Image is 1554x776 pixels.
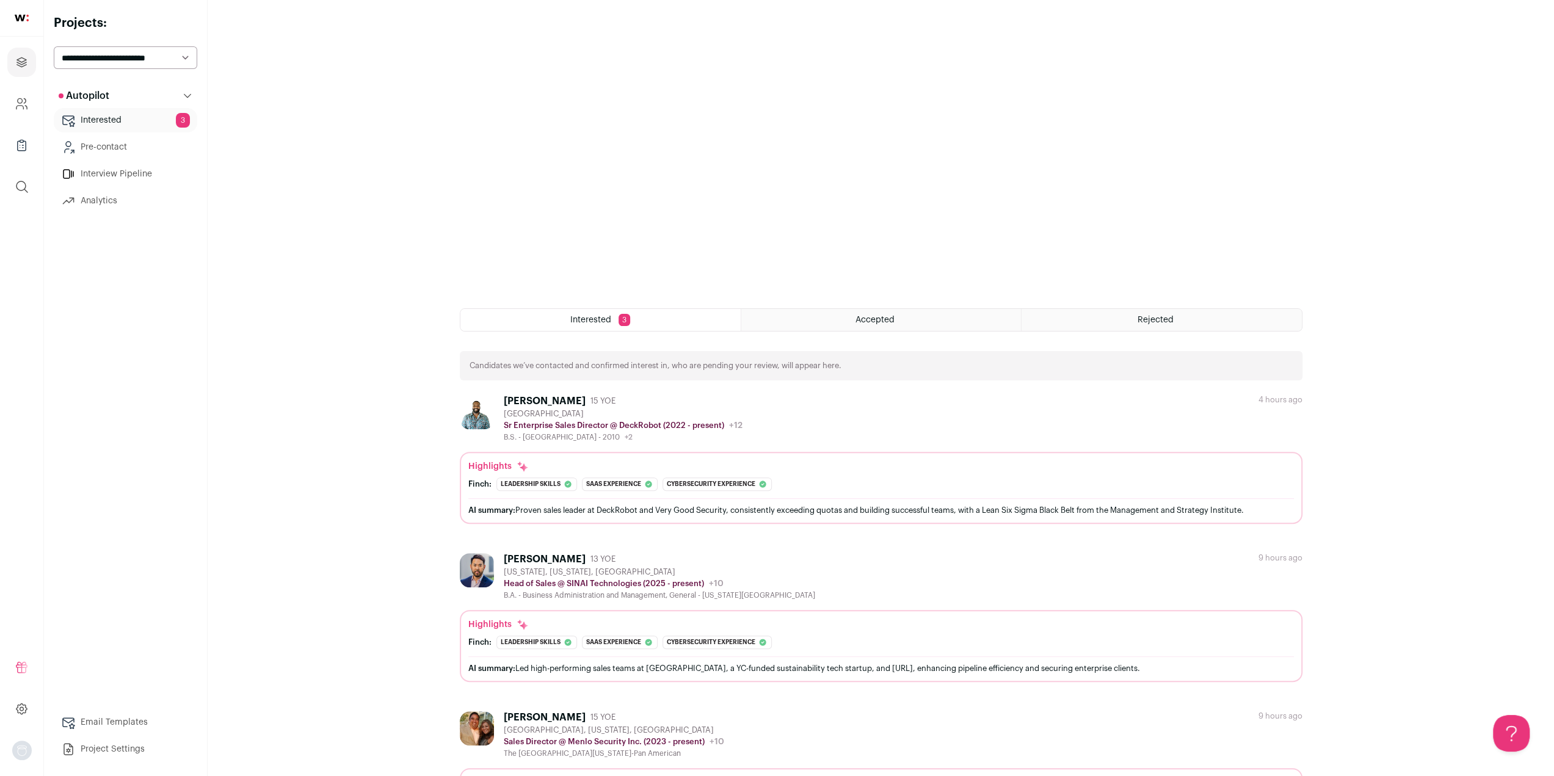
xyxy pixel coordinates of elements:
span: 15 YOE [590,396,615,406]
span: +12 [729,421,743,430]
div: Saas experience [582,477,658,491]
div: Finch: [468,637,492,647]
a: Rejected [1022,309,1301,331]
div: The [GEOGRAPHIC_DATA][US_STATE]-Pan American [504,749,724,758]
p: Sr Enterprise Sales Director @ DeckRobot (2022 - present) [504,421,724,430]
div: Led high-performing sales teams at [GEOGRAPHIC_DATA], a YC-funded sustainability tech startup, an... [468,662,1294,675]
span: Rejected [1138,316,1174,324]
span: +10 [709,579,724,588]
span: +10 [710,738,724,746]
p: Sales Director @ Menlo Security Inc. (2023 - present) [504,737,705,747]
div: 4 hours ago [1258,395,1302,405]
div: B.S. - [GEOGRAPHIC_DATA] - 2010 [504,432,743,442]
span: 13 YOE [590,554,615,564]
div: Highlights [468,618,529,631]
div: 9 hours ago [1258,553,1302,563]
a: Project Settings [54,737,197,761]
a: Company Lists [7,131,36,160]
iframe: Help Scout Beacon - Open [1493,715,1530,752]
a: Interested3 [54,108,197,132]
span: 15 YOE [590,713,615,722]
div: [PERSON_NAME] [504,395,586,407]
div: Cybersecurity experience [663,477,772,491]
a: Interview Pipeline [54,162,197,186]
img: wellfound-shorthand-0d5821cbd27db2630d0214b213865d53afaa358527fdda9d0ea32b1df1b89c2c.svg [15,15,29,21]
button: Autopilot [54,84,197,108]
span: 3 [176,113,190,128]
p: Autopilot [59,89,109,103]
div: Highlights [468,460,529,473]
span: AI summary: [468,506,515,514]
button: Open dropdown [12,741,32,760]
div: 9 hours ago [1258,711,1302,721]
a: Company and ATS Settings [7,89,36,118]
div: [GEOGRAPHIC_DATA] [504,409,743,419]
div: Finch: [468,479,492,489]
div: Leadership skills [496,636,577,649]
span: +2 [625,433,633,441]
span: AI summary: [468,664,515,672]
div: [PERSON_NAME] [504,711,586,723]
img: d502d1b824b68f9eb5b8c8b072b811e80c1ba6de5d86f7164249f9a242833df6.jpg [460,395,494,429]
span: Accepted [855,316,895,324]
a: [PERSON_NAME] 15 YOE [GEOGRAPHIC_DATA] Sr Enterprise Sales Director @ DeckRobot (2022 - present) ... [460,395,1302,524]
img: nopic.png [12,741,32,760]
p: Candidates we’ve contacted and confirmed interest in, who are pending your review, will appear here. [470,361,841,371]
a: Projects [7,48,36,77]
div: Leadership skills [496,477,577,491]
h2: Projects: [54,15,197,32]
div: B.A. - Business Administration and Management, General - [US_STATE][GEOGRAPHIC_DATA] [504,590,815,600]
a: [PERSON_NAME] 13 YOE [US_STATE], [US_STATE], [GEOGRAPHIC_DATA] Head of Sales @ SINAI Technologies... [460,553,1302,682]
a: Email Templates [54,710,197,734]
img: db111c4b04338a565e73fcc798a050b0f502feaaee0576c23597e09475e2bbb1 [460,711,494,745]
div: [PERSON_NAME] [504,553,586,565]
a: Pre-contact [54,135,197,159]
a: Analytics [54,189,197,213]
img: 207fdaa33c311bf632e44fcefb39500cb0885c10360a92d6f19da71d27186abf.jpg [460,553,494,587]
div: [US_STATE], [US_STATE], [GEOGRAPHIC_DATA] [504,567,815,577]
p: Head of Sales @ SINAI Technologies (2025 - present) [504,579,704,589]
div: Cybersecurity experience [663,636,772,649]
a: Accepted [741,309,1021,331]
div: [GEOGRAPHIC_DATA], [US_STATE], [GEOGRAPHIC_DATA] [504,725,724,735]
div: Saas experience [582,636,658,649]
div: Proven sales leader at DeckRobot and Very Good Security, consistently exceeding quotas and buildi... [468,504,1294,517]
